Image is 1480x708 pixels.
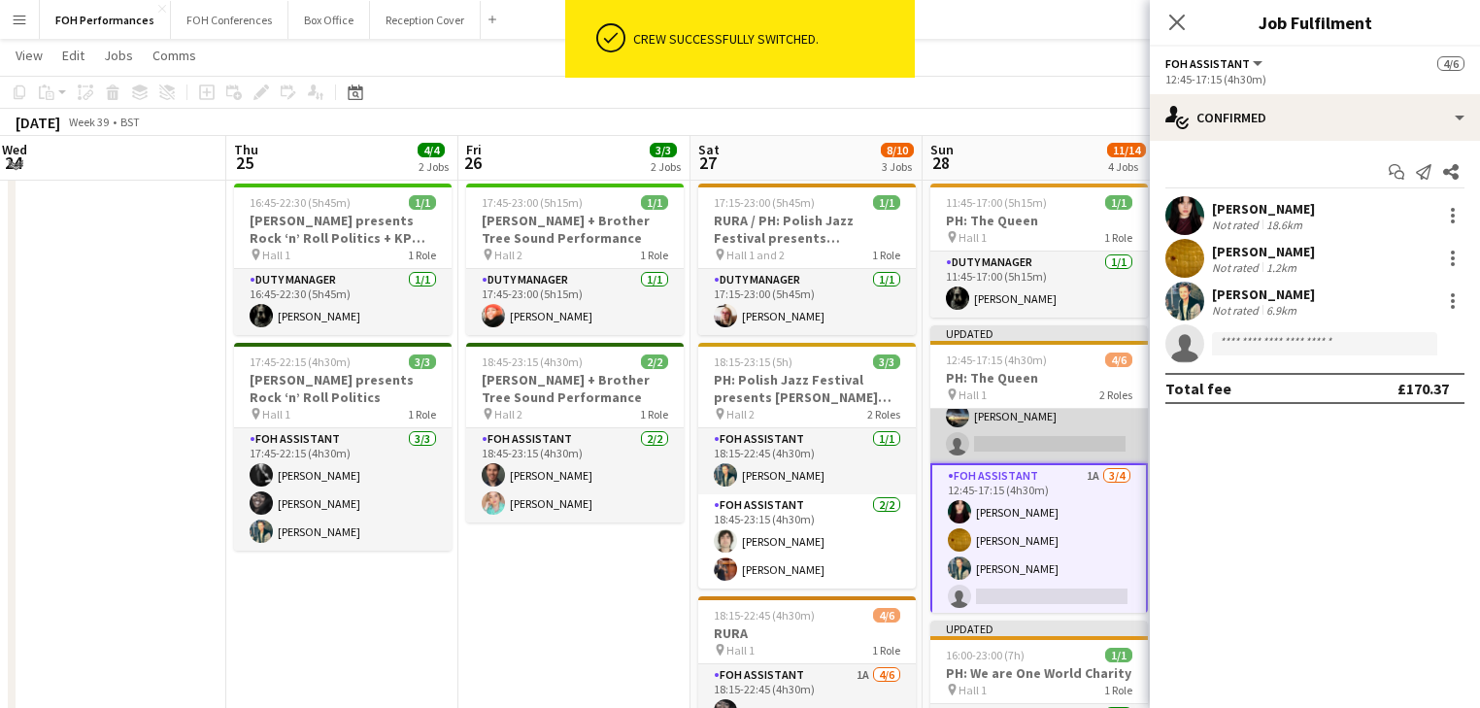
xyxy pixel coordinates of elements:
[1107,143,1146,157] span: 11/14
[872,248,900,262] span: 1 Role
[698,494,916,589] app-card-role: FOH Assistant2/218:45-23:15 (4h30m)[PERSON_NAME][PERSON_NAME]
[62,47,84,64] span: Edit
[54,43,92,68] a: Edit
[466,343,684,523] app-job-card: 18:45-23:15 (4h30m)2/2[PERSON_NAME] + Brother Tree Sound Performance Hall 21 RoleFOH Assistant2/2...
[959,683,987,697] span: Hall 1
[16,113,60,132] div: [DATE]
[234,343,452,551] app-job-card: 17:45-22:15 (4h30m)3/3[PERSON_NAME] presents Rock ‘n’ Roll Politics Hall 11 RoleFOH Assistant3/31...
[1262,260,1300,275] div: 1.2km
[152,47,196,64] span: Comms
[873,195,900,210] span: 1/1
[930,325,1148,613] app-job-card: Updated12:45-17:15 (4h30m)4/6PH: The Queen Hall 12 RolesFOH Assistant1/212:45-17:00 (4h15m)[PERSO...
[930,463,1148,618] app-card-role: FOH Assistant1A3/412:45-17:15 (4h30m)[PERSON_NAME][PERSON_NAME][PERSON_NAME]
[145,43,204,68] a: Comms
[2,141,27,158] span: Wed
[1165,379,1231,398] div: Total fee
[873,608,900,623] span: 4/6
[1104,683,1132,697] span: 1 Role
[930,184,1148,318] app-job-card: 11:45-17:00 (5h15m)1/1PH: The Queen Hall 11 RoleDuty Manager1/111:45-17:00 (5h15m)[PERSON_NAME]
[16,47,43,64] span: View
[930,621,1148,636] div: Updated
[40,1,171,39] button: FOH Performances
[633,30,907,48] div: Crew successfully switched.
[930,369,1148,387] h3: PH: The Queen
[234,371,452,406] h3: [PERSON_NAME] presents Rock ‘n’ Roll Politics
[1212,200,1315,218] div: [PERSON_NAME]
[1150,10,1480,35] h3: Job Fulfilment
[726,407,755,421] span: Hall 2
[234,212,452,247] h3: [PERSON_NAME] presents Rock ‘n’ Roll Politics + KP Choir
[946,353,1047,367] span: 12:45-17:15 (4h30m)
[640,407,668,421] span: 1 Role
[1262,303,1300,318] div: 6.9km
[482,354,583,369] span: 18:45-23:15 (4h30m)
[1212,218,1262,232] div: Not rated
[171,1,288,39] button: FOH Conferences
[96,43,141,68] a: Jobs
[1165,56,1250,71] span: FOH Assistant
[463,152,482,174] span: 26
[714,608,815,623] span: 18:15-22:45 (4h30m)
[726,643,755,657] span: Hall 1
[1105,195,1132,210] span: 1/1
[930,212,1148,229] h3: PH: The Queen
[250,354,351,369] span: 17:45-22:15 (4h30m)
[409,195,436,210] span: 1/1
[8,43,50,68] a: View
[1212,286,1315,303] div: [PERSON_NAME]
[482,195,583,210] span: 17:45-23:00 (5h15m)
[698,269,916,335] app-card-role: Duty Manager1/117:15-23:00 (5h45m)[PERSON_NAME]
[930,325,1148,341] div: Updated
[698,212,916,247] h3: RURA / PH: Polish Jazz Festival presents [PERSON_NAME] Quintet
[959,230,987,245] span: Hall 1
[695,152,720,174] span: 27
[714,195,815,210] span: 17:15-23:00 (5h45m)
[930,369,1148,463] app-card-role: FOH Assistant1/212:45-17:00 (4h15m)[PERSON_NAME]
[494,407,522,421] span: Hall 2
[408,407,436,421] span: 1 Role
[698,343,916,589] app-job-card: 18:15-23:15 (5h)3/3PH: Polish Jazz Festival presents [PERSON_NAME] Quintet Hall 22 RolesFOH Assis...
[698,428,916,494] app-card-role: FOH Assistant1/118:15-22:45 (4h30m)[PERSON_NAME]
[698,184,916,335] app-job-card: 17:15-23:00 (5h45m)1/1RURA / PH: Polish Jazz Festival presents [PERSON_NAME] Quintet Hall 1 and 2...
[698,624,916,642] h3: RURA
[466,428,684,523] app-card-role: FOH Assistant2/218:45-23:15 (4h30m)[PERSON_NAME][PERSON_NAME]
[262,248,290,262] span: Hall 1
[466,212,684,247] h3: [PERSON_NAME] + Brother Tree Sound Performance
[882,159,913,174] div: 3 Jobs
[262,407,290,421] span: Hall 1
[250,195,351,210] span: 16:45-22:30 (5h45m)
[234,269,452,335] app-card-role: Duty Manager1/116:45-22:30 (5h45m)[PERSON_NAME]
[698,141,720,158] span: Sat
[946,195,1047,210] span: 11:45-17:00 (5h15m)
[959,388,987,402] span: Hall 1
[466,371,684,406] h3: [PERSON_NAME] + Brother Tree Sound Performance
[1108,159,1145,174] div: 4 Jobs
[698,371,916,406] h3: PH: Polish Jazz Festival presents [PERSON_NAME] Quintet
[370,1,481,39] button: Reception Cover
[927,152,954,174] span: 28
[650,143,677,157] span: 3/3
[466,141,482,158] span: Fri
[120,115,140,129] div: BST
[930,141,954,158] span: Sun
[881,143,914,157] span: 8/10
[1150,94,1480,141] div: Confirmed
[867,407,900,421] span: 2 Roles
[1212,243,1315,260] div: [PERSON_NAME]
[640,248,668,262] span: 1 Role
[466,269,684,335] app-card-role: Duty Manager1/117:45-23:00 (5h15m)[PERSON_NAME]
[466,184,684,335] app-job-card: 17:45-23:00 (5h15m)1/1[PERSON_NAME] + Brother Tree Sound Performance Hall 21 RoleDuty Manager1/11...
[409,354,436,369] span: 3/3
[234,428,452,551] app-card-role: FOH Assistant3/317:45-22:15 (4h30m)[PERSON_NAME][PERSON_NAME][PERSON_NAME]
[234,141,258,158] span: Thu
[930,664,1148,682] h3: PH: We are One World Charity
[930,252,1148,318] app-card-role: Duty Manager1/111:45-17:00 (5h15m)[PERSON_NAME]
[104,47,133,64] span: Jobs
[641,354,668,369] span: 2/2
[873,354,900,369] span: 3/3
[234,184,452,335] app-job-card: 16:45-22:30 (5h45m)1/1[PERSON_NAME] presents Rock ‘n’ Roll Politics + KP Choir Hall 11 RoleDuty M...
